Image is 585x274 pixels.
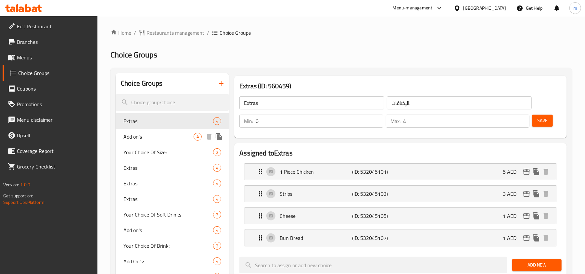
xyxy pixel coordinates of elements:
[239,81,562,91] h3: Extras (ID: 560459)
[245,208,556,224] div: Expand
[3,96,98,112] a: Promotions
[110,29,572,37] nav: breadcrumb
[116,176,229,191] div: Extras4
[3,65,98,81] a: Choice Groups
[531,167,541,177] button: duplicate
[139,29,204,37] a: Restaurants management
[239,161,562,183] li: Expand
[207,29,209,37] li: /
[531,189,541,199] button: duplicate
[17,116,93,124] span: Menu disclaimer
[110,29,131,37] a: Home
[17,38,93,46] span: Branches
[532,115,553,127] button: Save
[3,181,19,189] span: Version:
[239,227,562,249] li: Expand
[116,191,229,207] div: Extras4
[213,165,221,171] span: 4
[503,168,522,176] p: 5 AED
[116,254,229,269] div: Add On's:4
[280,190,352,198] p: Strips
[213,212,221,218] span: 3
[17,85,93,93] span: Coupons
[123,117,213,125] span: Extras
[17,131,93,139] span: Upsell
[239,257,507,273] input: search
[531,211,541,221] button: duplicate
[116,238,229,254] div: Your Choice Of Drink:3
[116,160,229,176] div: Extras4
[194,133,202,141] div: Choices
[280,168,352,176] p: 1 Piece Chicken
[245,164,556,180] div: Expand
[352,190,401,198] p: (ID: 532045103)
[123,180,213,187] span: Extras
[213,257,221,265] div: Choices
[3,19,98,34] a: Edit Restaurant
[123,133,194,141] span: Add on's
[121,79,162,88] h2: Choice Groups
[116,144,229,160] div: Your Choice Of Size:2
[503,234,522,242] p: 1 AED
[123,242,213,250] span: Your Choice Of Drink:
[541,233,551,243] button: delete
[213,211,221,218] div: Choices
[522,167,531,177] button: edit
[239,148,562,158] h2: Assigned to Extras
[522,211,531,221] button: edit
[123,195,213,203] span: Extras
[531,233,541,243] button: duplicate
[3,81,98,96] a: Coupons
[213,118,221,124] span: 4
[541,167,551,177] button: delete
[239,205,562,227] li: Expand
[245,186,556,202] div: Expand
[352,234,401,242] p: (ID: 532045107)
[3,192,33,200] span: Get support on:
[17,54,93,61] span: Menus
[17,100,93,108] span: Promotions
[116,94,229,111] input: search
[213,242,221,250] div: Choices
[463,5,506,12] div: [GEOGRAPHIC_DATA]
[116,207,229,222] div: Your Choice Of Soft Drinks3
[17,163,93,170] span: Grocery Checklist
[213,243,221,249] span: 3
[213,181,221,187] span: 4
[3,50,98,65] a: Menus
[17,147,93,155] span: Coverage Report
[239,183,562,205] li: Expand
[3,128,98,143] a: Upsell
[123,148,213,156] span: Your Choice Of Size:
[390,117,401,125] p: Max:
[213,226,221,234] div: Choices
[537,117,548,125] span: Save
[3,112,98,128] a: Menu disclaimer
[512,259,562,271] button: Add New
[134,29,136,37] li: /
[213,195,221,203] div: Choices
[214,132,224,142] button: duplicate
[280,212,352,220] p: Cheese
[393,4,433,12] div: Menu-management
[20,181,30,189] span: 1.0.0
[220,29,251,37] span: Choice Groups
[116,113,229,129] div: Extras4
[245,230,556,246] div: Expand
[213,149,221,156] span: 2
[213,258,221,265] span: 4
[503,212,522,220] p: 1 AED
[116,129,229,144] div: Add on's4deleteduplicate
[244,117,253,125] p: Min:
[18,69,93,77] span: Choice Groups
[522,189,531,199] button: edit
[204,132,214,142] button: delete
[3,143,98,159] a: Coverage Report
[17,22,93,30] span: Edit Restaurant
[213,117,221,125] div: Choices
[3,198,45,206] a: Support.OpsPlatform
[352,168,401,176] p: (ID: 532045101)
[503,190,522,198] p: 3 AED
[280,234,352,242] p: Bun Bread
[3,159,98,174] a: Grocery Checklist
